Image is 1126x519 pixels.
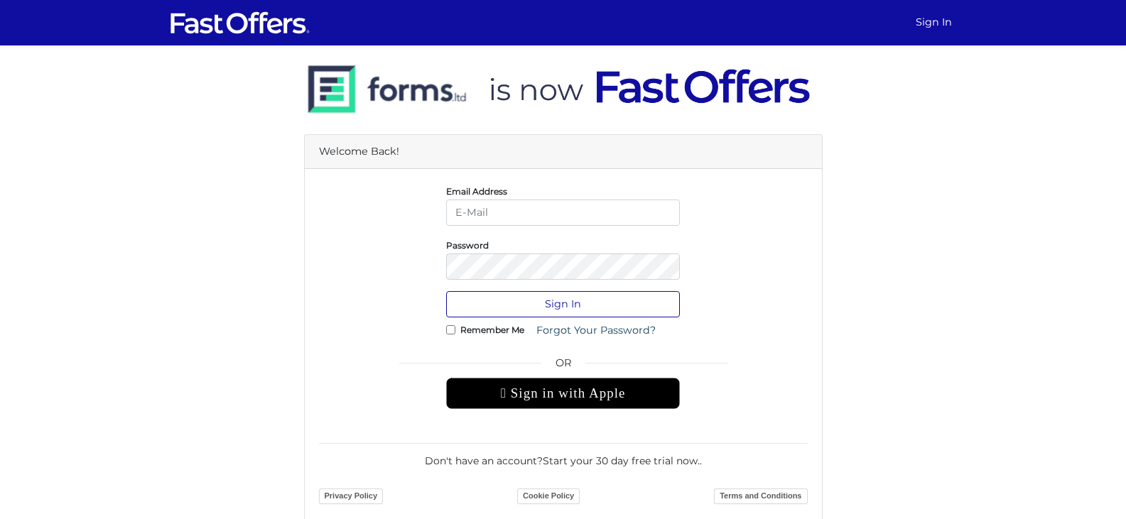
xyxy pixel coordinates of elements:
a: Terms and Conditions [714,488,807,504]
input: E-Mail [446,200,680,226]
div: Don't have an account? . [319,443,808,469]
a: Start your 30 day free trial now. [543,454,700,467]
label: Password [446,244,489,247]
button: Sign In [446,291,680,317]
div: Welcome Back! [305,135,822,169]
label: Email Address [446,190,507,193]
a: Privacy Policy [319,488,384,504]
a: Cookie Policy [517,488,580,504]
label: Remember Me [460,328,524,332]
span: OR [446,355,680,378]
div: Sign in with Apple [446,378,680,409]
a: Sign In [910,9,958,36]
a: Forgot Your Password? [527,317,665,344]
